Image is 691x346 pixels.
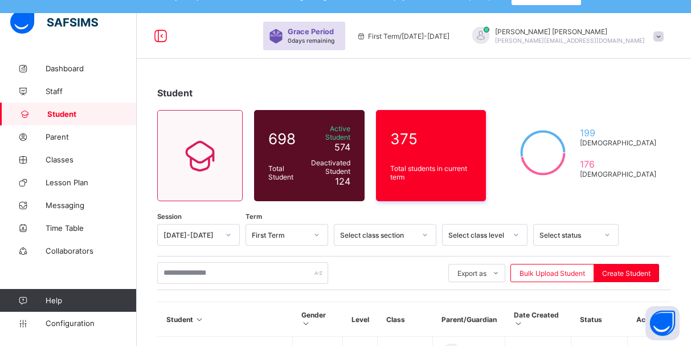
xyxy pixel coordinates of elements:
[288,27,334,36] span: Grace Period
[268,130,302,148] span: 698
[357,32,449,40] span: session/term information
[340,231,415,239] div: Select class section
[645,306,680,340] button: Open asap
[46,246,137,255] span: Collaborators
[520,269,585,278] span: Bulk Upload Student
[47,109,137,119] span: Student
[46,319,136,328] span: Configuration
[457,269,486,278] span: Export as
[334,141,350,153] span: 574
[10,10,98,34] img: safsims
[46,64,137,73] span: Dashboard
[195,315,205,324] i: Sort in Ascending Order
[265,161,305,184] div: Total Student
[602,269,651,278] span: Create Student
[390,130,472,148] span: 375
[269,29,283,43] img: sticker-purple.71386a28dfed39d6af7621340158ba97.svg
[46,132,137,141] span: Parent
[158,302,293,337] th: Student
[46,155,137,164] span: Classes
[580,170,656,178] span: [DEMOGRAPHIC_DATA]
[580,127,656,139] span: 199
[628,302,670,337] th: Actions
[539,231,598,239] div: Select status
[157,213,182,221] span: Session
[157,87,193,99] span: Student
[163,231,219,239] div: [DATE]-[DATE]
[580,139,656,147] span: [DEMOGRAPHIC_DATA]
[308,124,350,141] span: Active Student
[252,231,307,239] div: First Term
[288,37,334,44] span: 0 days remaining
[580,158,656,170] span: 176
[308,158,350,176] span: Deactivated Student
[46,178,137,187] span: Lesson Plan
[514,319,524,328] i: Sort in Ascending Order
[378,302,433,337] th: Class
[495,37,645,44] span: [PERSON_NAME][EMAIL_ADDRESS][DOMAIN_NAME]
[46,223,137,233] span: Time Table
[390,164,472,181] span: Total students in current term
[461,27,669,46] div: OluseyiAkinbiyi-Babayemi
[46,87,137,96] span: Staff
[343,302,378,337] th: Level
[46,296,136,305] span: Help
[495,27,645,36] span: [PERSON_NAME] [PERSON_NAME]
[46,201,137,210] span: Messaging
[293,302,343,337] th: Gender
[246,213,262,221] span: Term
[301,319,311,328] i: Sort in Ascending Order
[505,302,571,337] th: Date Created
[433,302,505,337] th: Parent/Guardian
[571,302,628,337] th: Status
[335,176,350,187] span: 124
[448,231,506,239] div: Select class level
